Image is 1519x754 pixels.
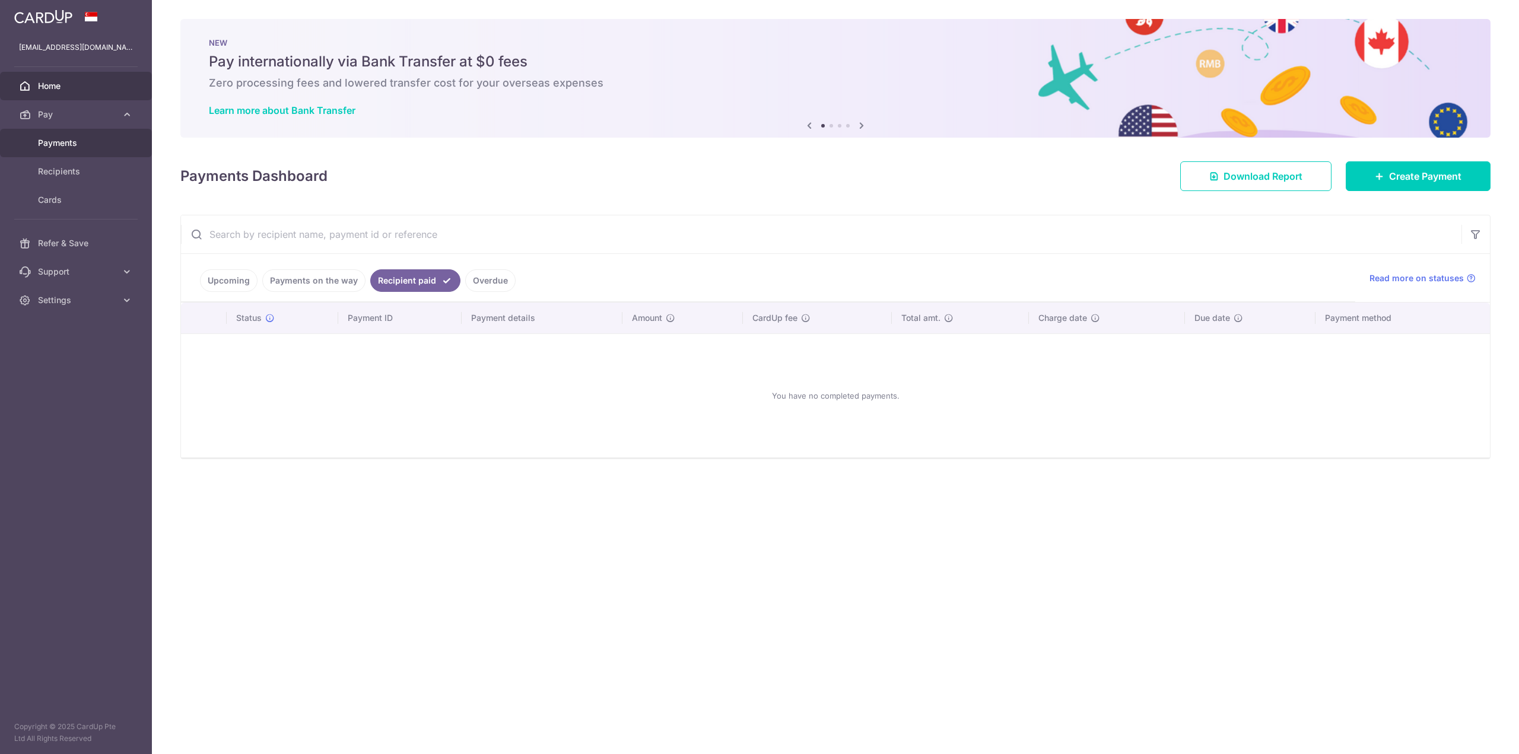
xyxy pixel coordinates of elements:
[209,76,1462,90] h6: Zero processing fees and lowered transfer cost for your overseas expenses
[462,303,622,333] th: Payment details
[209,38,1462,47] p: NEW
[1369,272,1464,284] span: Read more on statuses
[38,137,116,149] span: Payments
[38,166,116,177] span: Recipients
[200,269,258,292] a: Upcoming
[1194,312,1230,324] span: Due date
[38,80,116,92] span: Home
[1224,169,1302,183] span: Download Report
[236,312,262,324] span: Status
[209,104,355,116] a: Learn more about Bank Transfer
[370,269,460,292] a: Recipient paid
[901,312,940,324] span: Total amt.
[209,52,1462,71] h5: Pay internationally via Bank Transfer at $0 fees
[180,19,1491,138] img: Bank transfer banner
[181,215,1461,253] input: Search by recipient name, payment id or reference
[1315,303,1490,333] th: Payment method
[1389,169,1461,183] span: Create Payment
[14,9,72,24] img: CardUp
[38,194,116,206] span: Cards
[1346,161,1491,191] a: Create Payment
[465,269,516,292] a: Overdue
[38,294,116,306] span: Settings
[1369,272,1476,284] a: Read more on statuses
[1038,312,1087,324] span: Charge date
[632,312,662,324] span: Amount
[262,269,366,292] a: Payments on the way
[1180,161,1331,191] a: Download Report
[195,343,1476,448] div: You have no completed payments.
[338,303,462,333] th: Payment ID
[19,42,133,53] p: [EMAIL_ADDRESS][DOMAIN_NAME]
[38,266,116,278] span: Support
[38,109,116,120] span: Pay
[752,312,797,324] span: CardUp fee
[38,237,116,249] span: Refer & Save
[180,166,328,187] h4: Payments Dashboard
